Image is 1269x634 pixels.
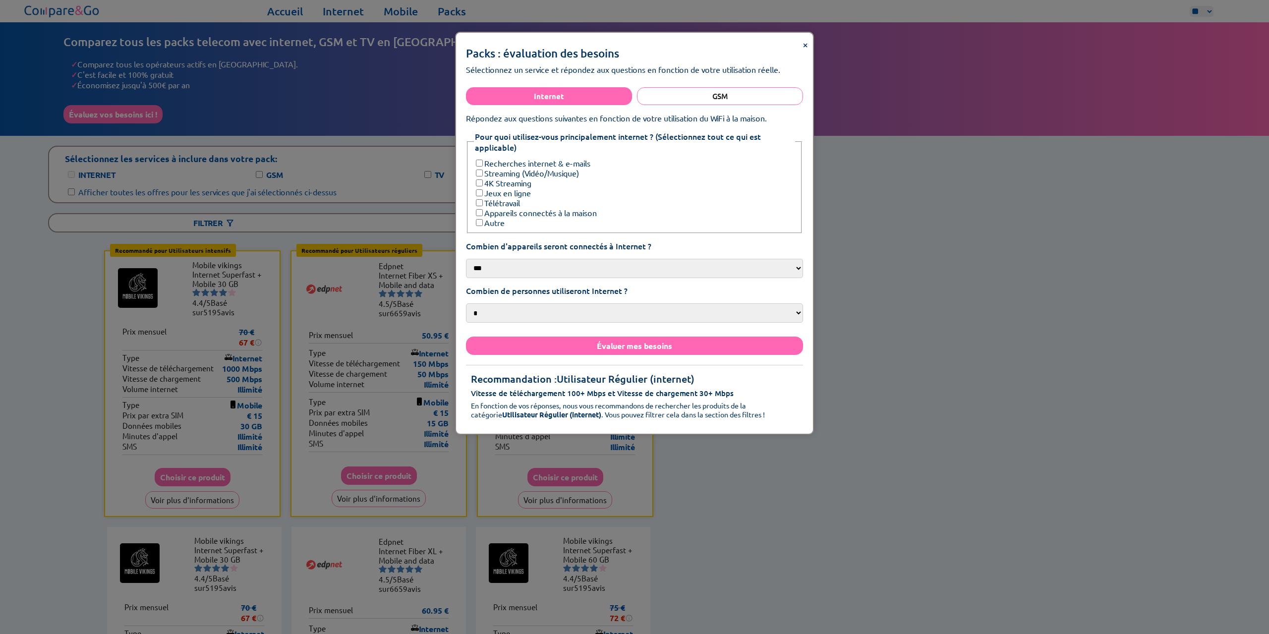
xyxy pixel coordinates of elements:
label: Combien d'appareils seront connectés à Internet ? [466,240,803,251]
input: Appareils connectés à la maison [476,209,483,216]
input: Autre [476,219,483,226]
input: Télétravail [476,199,483,206]
button: Évaluer mes besoins [466,337,803,355]
label: Streaming (Vidéo/Musique) [474,168,579,178]
label: Appareils connectés à la maison [474,208,597,218]
input: Jeux en ligne [476,189,483,196]
input: Streaming (Vidéo/Musique) [476,170,483,176]
button: Internet [466,87,632,105]
span: Utilisateur Régulier (internet) [471,372,734,399]
b: Utilisateur Régulier (internet) [502,410,601,419]
legend: Pour quoi utilisez-vous principalement internet ? (Sélectionnez tout ce qui est applicable) [474,131,795,153]
button: GSM [637,87,803,105]
label: Combien de personnes utiliseront Internet ? [466,285,803,296]
label: Jeux en ligne [474,188,531,198]
span: Vitesse de téléchargement 100+ Mbps et Vitesse de chargement 30+ Mbps [471,388,734,398]
p: Sélectionnez un service et répondez aux questions en fonction de votre utilisation réelle. [466,64,803,74]
input: Recherches internet & e-mails [476,160,483,167]
label: Recherches internet & e-mails [474,158,590,168]
label: 4K Streaming [474,178,531,188]
label: Télétravail [474,198,520,208]
h3: Recommandation : [471,372,798,399]
label: Autre [474,218,505,228]
p: Répondez aux questions suivantes en fonction de votre utilisation du WiFi à la maison. [466,113,803,123]
span: × [803,38,808,51]
p: En fonction de vos réponses, nous vous recommandons de rechercher les produits de la catégorie . ... [471,401,798,419]
h2: Packs : évaluation des besoins [466,47,803,60]
input: 4K Streaming [476,179,483,186]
